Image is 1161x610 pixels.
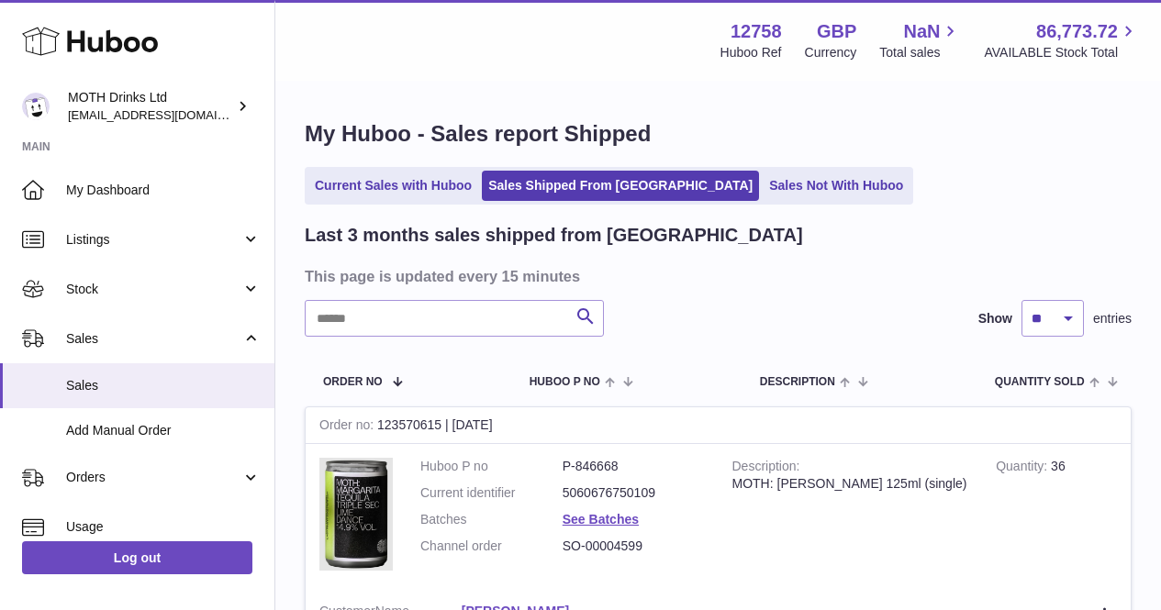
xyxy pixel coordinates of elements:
[319,417,377,437] strong: Order no
[308,171,478,201] a: Current Sales with Huboo
[982,444,1131,589] td: 36
[732,459,800,478] strong: Description
[319,458,393,571] img: 127581694602485.png
[563,512,639,527] a: See Batches
[305,266,1127,286] h3: This page is updated every 15 minutes
[305,223,803,248] h2: Last 3 months sales shipped from [GEOGRAPHIC_DATA]
[732,475,969,493] div: MOTH: [PERSON_NAME] 125ml (single)
[984,19,1139,61] a: 86,773.72 AVAILABLE Stock Total
[68,107,270,122] span: [EMAIL_ADDRESS][DOMAIN_NAME]
[805,44,857,61] div: Currency
[22,541,252,574] a: Log out
[66,422,261,439] span: Add Manual Order
[763,171,910,201] a: Sales Not With Huboo
[563,484,705,502] dd: 5060676750109
[66,231,241,249] span: Listings
[482,171,759,201] a: Sales Shipped From [GEOGRAPHIC_DATA]
[323,376,383,388] span: Order No
[720,44,782,61] div: Huboo Ref
[563,458,705,475] dd: P-846668
[22,93,50,120] img: orders@mothdrinks.com
[530,376,600,388] span: Huboo P no
[420,458,563,475] dt: Huboo P no
[68,89,233,124] div: MOTH Drinks Ltd
[996,459,1051,478] strong: Quantity
[879,44,961,61] span: Total sales
[66,330,241,348] span: Sales
[66,469,241,486] span: Orders
[66,182,261,199] span: My Dashboard
[903,19,940,44] span: NaN
[731,19,782,44] strong: 12758
[66,518,261,536] span: Usage
[420,538,563,555] dt: Channel order
[817,19,856,44] strong: GBP
[760,376,835,388] span: Description
[66,377,261,394] span: Sales
[66,281,241,298] span: Stock
[1093,310,1132,327] span: entries
[984,44,1139,61] span: AVAILABLE Stock Total
[420,511,563,528] dt: Batches
[306,407,1131,444] div: 123570615 | [DATE]
[420,484,563,502] dt: Current identifier
[305,119,1132,149] h1: My Huboo - Sales report Shipped
[563,538,705,555] dd: SO-00004599
[995,376,1085,388] span: Quantity Sold
[978,310,1012,327] label: Show
[879,19,961,61] a: NaN Total sales
[1036,19,1118,44] span: 86,773.72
